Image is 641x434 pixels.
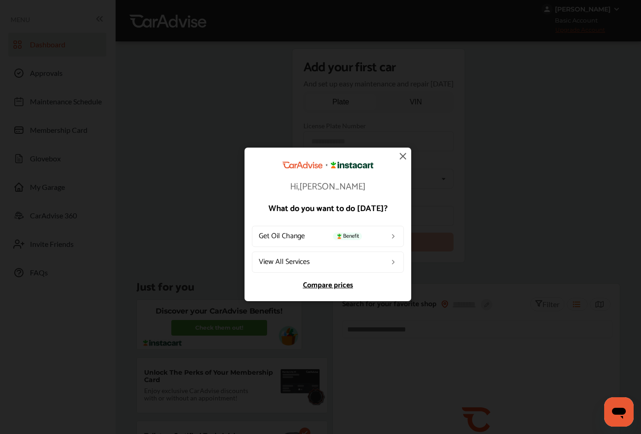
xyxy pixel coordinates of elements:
[336,234,343,239] img: instacart-icon.73bd83c2.svg
[604,397,634,427] iframe: Button to launch messaging window
[252,205,404,213] p: What do you want to do [DATE]?
[252,251,404,273] a: View All Services
[282,161,373,169] img: CarAdvise Instacart Logo
[252,226,404,247] a: Get Oil ChangeBenefit
[397,150,408,161] img: close-icon.e2adddc6.svg
[333,233,362,240] span: Benefit
[390,233,397,240] img: left_arrow_icon.0f472efe.svg
[252,282,404,289] a: Compare prices
[252,183,404,192] p: Hi, [PERSON_NAME]
[390,258,397,266] img: left_arrow_icon.0f472efe.svg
